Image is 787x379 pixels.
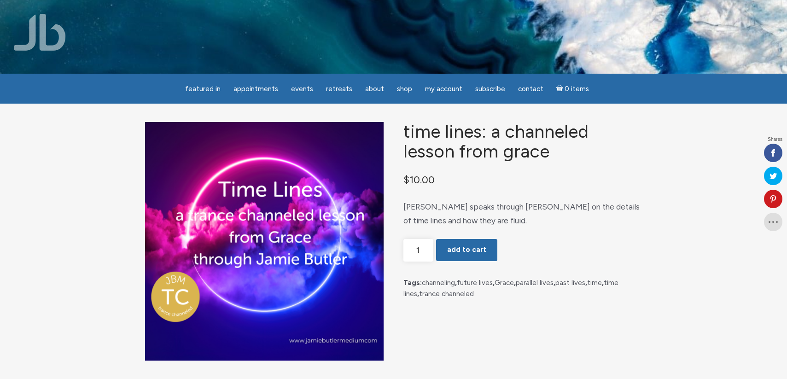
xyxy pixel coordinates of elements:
[14,14,66,51] img: Jamie Butler. The Everyday Medium
[565,86,589,93] span: 0 items
[475,85,505,93] span: Subscribe
[145,122,384,361] img: Time Lines: a Channeled Lesson from Grace
[326,85,352,93] span: Retreats
[470,80,511,98] a: Subscribe
[403,239,433,262] input: Product quantity
[228,80,284,98] a: Appointments
[516,279,554,287] a: parallel lives
[403,279,618,298] a: time lines
[391,80,418,98] a: Shop
[425,85,462,93] span: My Account
[403,122,642,162] h1: Time Lines: a Channeled Lesson from Grace
[419,290,474,298] a: trance channeled
[422,279,455,287] a: channeling
[436,239,497,261] button: Add to cart
[457,279,493,287] a: future lives
[420,80,468,98] a: My Account
[233,85,278,93] span: Appointments
[403,277,642,299] span: Tags: , , , , , , ,
[397,85,412,93] span: Shop
[403,200,642,228] p: [PERSON_NAME] speaks through [PERSON_NAME] on the details of time lines and how they are fluid.
[365,85,384,93] span: About
[768,137,782,142] span: Shares
[403,174,409,186] span: $
[513,80,549,98] a: Contact
[587,279,602,287] a: time
[551,79,595,98] a: Cart0 items
[291,85,313,93] span: Events
[180,80,226,98] a: featured in
[360,80,390,98] a: About
[495,279,514,287] a: Grace
[321,80,358,98] a: Retreats
[556,85,565,93] i: Cart
[518,85,543,93] span: Contact
[403,174,435,186] bdi: 10.00
[185,85,221,93] span: featured in
[286,80,319,98] a: Events
[555,279,585,287] a: past lives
